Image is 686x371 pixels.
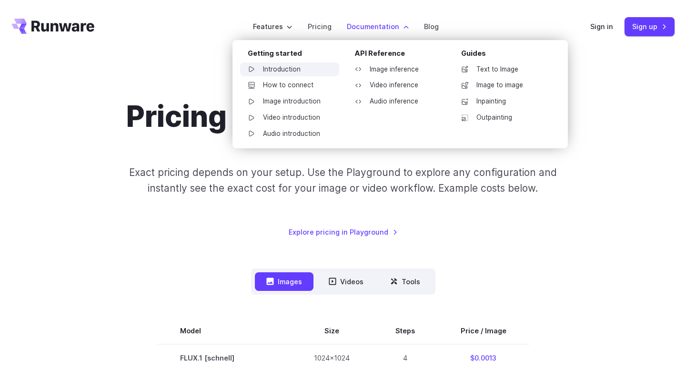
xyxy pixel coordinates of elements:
[347,94,446,109] a: Audio inference
[438,318,529,344] th: Price / Image
[111,165,575,196] p: Exact pricing depends on your setup. Use the Playground to explore any configuration and instantl...
[347,21,409,32] label: Documentation
[240,127,339,141] a: Audio introduction
[240,78,339,93] a: How to connect
[240,111,339,125] a: Video introduction
[461,48,553,62] div: Guides
[289,227,398,237] a: Explore pricing in Playground
[240,62,339,77] a: Introduction
[454,62,553,77] a: Text to Image
[317,272,375,291] button: Videos
[347,62,446,77] a: Image inference
[454,111,553,125] a: Outpainting
[240,94,339,109] a: Image introduction
[347,78,446,93] a: Video inference
[255,272,313,291] button: Images
[11,19,94,34] a: Go to /
[253,21,293,32] label: Features
[625,17,675,36] a: Sign up
[354,48,446,62] div: API Reference
[291,318,373,344] th: Size
[373,318,438,344] th: Steps
[454,78,553,93] a: Image to image
[248,48,339,62] div: Getting started
[379,272,432,291] button: Tools
[424,21,439,32] a: Blog
[308,21,332,32] a: Pricing
[454,94,553,109] a: Inpainting
[126,99,560,134] h1: Pricing based on what you use
[157,318,291,344] th: Model
[590,21,613,32] a: Sign in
